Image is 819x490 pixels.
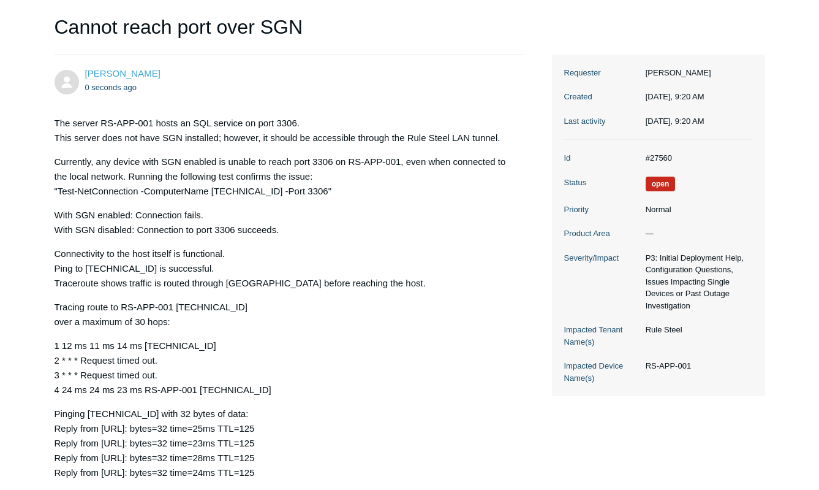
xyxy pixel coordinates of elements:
[564,252,640,264] dt: Severity/Impact
[564,152,640,164] dt: Id
[85,68,160,78] a: [PERSON_NAME]
[564,360,640,384] dt: Impacted Device Name(s)
[564,67,640,79] dt: Requester
[55,208,511,237] p: With SGN enabled: Connection fails. With SGN disabled: Connection to port 3306 succeeds.
[640,67,753,79] dd: [PERSON_NAME]
[55,407,511,480] p: Pinging [TECHNICAL_ID] with 32 bytes of data: Reply from [URL]: bytes=32 time=25ms TTL=125 Reply ...
[646,117,704,126] time: 08/20/2025, 09:20
[55,12,524,55] h1: Cannot reach port over SGN
[640,204,753,216] dd: Normal
[640,228,753,240] dd: —
[564,228,640,240] dt: Product Area
[564,115,640,128] dt: Last activity
[564,177,640,189] dt: Status
[640,324,753,336] dd: Rule Steel
[55,116,511,145] p: The server RS-APP-001 hosts an SQL service on port 3306. This server does not have SGN installed;...
[55,300,511,329] p: Tracing route to RS-APP-001 [TECHNICAL_ID] over a maximum of 30 hops:
[55,339,511,397] p: 1 12 ms 11 ms 14 ms [TECHNICAL_ID] 2 * * * Request timed out. 3 * * * Request timed out. 4 24 ms ...
[640,152,753,164] dd: #27560
[564,204,640,216] dt: Priority
[640,252,753,312] dd: P3: Initial Deployment Help, Configuration Questions, Issues Impacting Single Devices or Past Out...
[85,83,137,92] time: 08/20/2025, 09:20
[564,324,640,348] dt: Impacted Tenant Name(s)
[564,91,640,103] dt: Created
[55,155,511,199] p: Currently, any device with SGN enabled is unable to reach port 3306 on RS-APP-001, even when conn...
[55,247,511,291] p: Connectivity to the host itself is functional. Ping to [TECHNICAL_ID] is successful. Traceroute s...
[640,360,753,372] dd: RS-APP-001
[85,68,160,78] span: Cody Nauta
[646,92,704,101] time: 08/20/2025, 09:20
[646,177,676,191] span: We are working on a response for you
